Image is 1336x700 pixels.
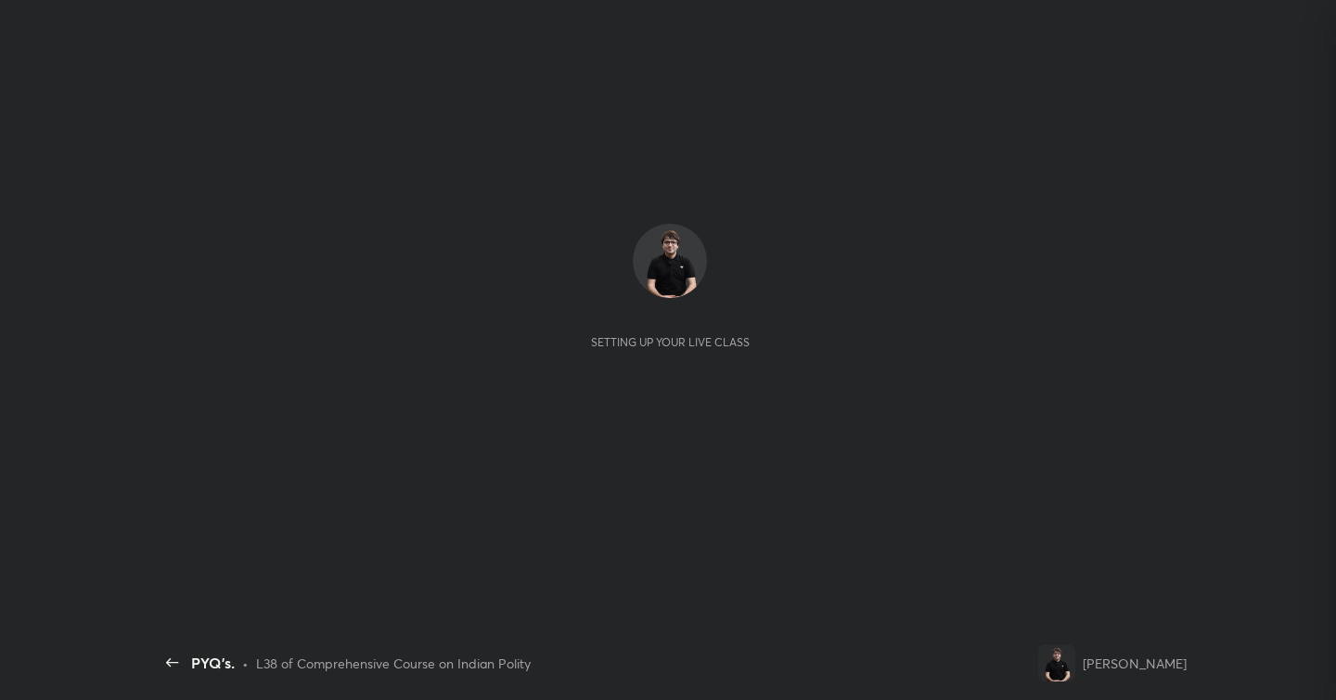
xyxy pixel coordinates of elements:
[1083,654,1187,673] div: [PERSON_NAME]
[242,654,249,673] div: •
[633,224,707,298] img: 8cd94f619250439491894a4a2820ac54.png
[591,335,750,349] div: Setting up your live class
[256,654,531,673] div: L38 of Comprehensive Course on Indian Polity
[1038,644,1075,681] img: 8cd94f619250439491894a4a2820ac54.png
[191,652,235,674] div: PYQ’s.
